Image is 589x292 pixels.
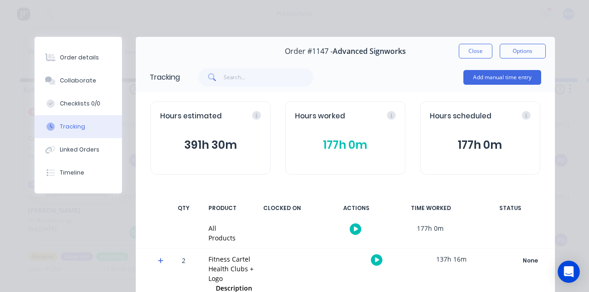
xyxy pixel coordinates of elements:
div: Tracking [150,72,180,83]
button: Tracking [35,115,122,138]
div: Collaborate [60,76,96,85]
button: 177h 0m [430,136,531,154]
button: Options [500,44,546,58]
div: PRODUCT [203,199,242,218]
div: TIME WORKED [397,199,466,218]
button: Checklists 0/0 [35,92,122,115]
span: Hours worked [295,111,345,122]
div: Open Intercom Messenger [558,261,580,283]
div: ACTIONS [322,199,391,218]
div: 177h 0m [396,218,465,239]
button: 391h 30m [160,136,261,154]
div: None [497,255,564,267]
button: None [497,254,564,267]
button: Close [459,44,492,58]
button: 177h 0m [295,136,396,154]
span: Advanced Signworks [333,47,406,56]
div: QTY [170,199,197,218]
div: Timeline [60,169,84,177]
div: Linked Orders [60,146,99,154]
div: All Products [208,223,236,243]
button: Order details [35,46,122,69]
span: Hours estimated [160,111,222,122]
span: Hours scheduled [430,111,491,122]
div: STATUS [471,199,549,218]
div: Fitness Cartel Health Clubs + Logo [208,254,257,283]
div: CLOCKED ON [248,199,317,218]
button: Collaborate [35,69,122,92]
input: Search... [224,68,313,87]
button: Linked Orders [35,138,122,161]
span: Order #1147 - [285,47,333,56]
div: Order details [60,53,99,62]
div: 137h 16m [417,249,486,269]
div: Tracking [60,123,85,131]
button: Timeline [35,161,122,184]
div: Checklists 0/0 [60,99,100,108]
button: Add manual time entry [463,70,541,85]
